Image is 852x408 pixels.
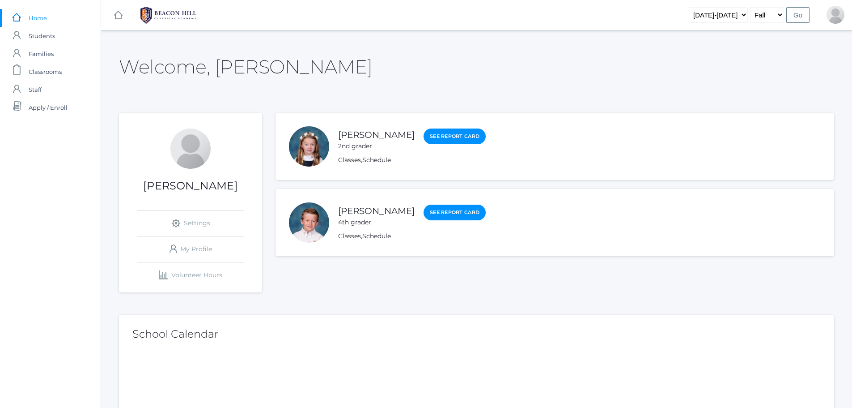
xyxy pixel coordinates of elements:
[29,45,54,63] span: Families
[137,210,244,236] a: Settings
[29,63,62,81] span: Classrooms
[338,206,415,216] a: [PERSON_NAME]
[338,218,415,227] div: 4th grader
[362,232,391,240] a: Schedule
[132,328,821,340] h2: School Calendar
[827,6,844,24] div: Ramona Edlin
[29,27,55,45] span: Students
[170,129,211,169] div: Ramona Edlin
[786,7,810,23] input: Go
[338,232,361,240] a: Classes
[338,142,415,151] div: 2nd grader
[29,99,68,116] span: Apply / Enroll
[135,4,202,26] img: BHCALogos-05-308ed15e86a5a0abce9b8dd61676a3503ac9727e845dece92d48e8588c001991.png
[137,262,244,288] a: Volunteer Hours
[338,155,486,165] div: ,
[289,202,329,243] div: Timothy Edlin
[29,81,42,99] span: Staff
[119,180,262,192] h1: [PERSON_NAME]
[338,129,415,140] a: [PERSON_NAME]
[424,129,486,144] a: See Report Card
[29,9,47,27] span: Home
[119,56,372,77] h2: Welcome, [PERSON_NAME]
[338,156,361,164] a: Classes
[424,205,486,220] a: See Report Card
[137,236,244,262] a: My Profile
[338,232,486,241] div: ,
[289,126,329,167] div: Annabelle Edlin
[362,156,391,164] a: Schedule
